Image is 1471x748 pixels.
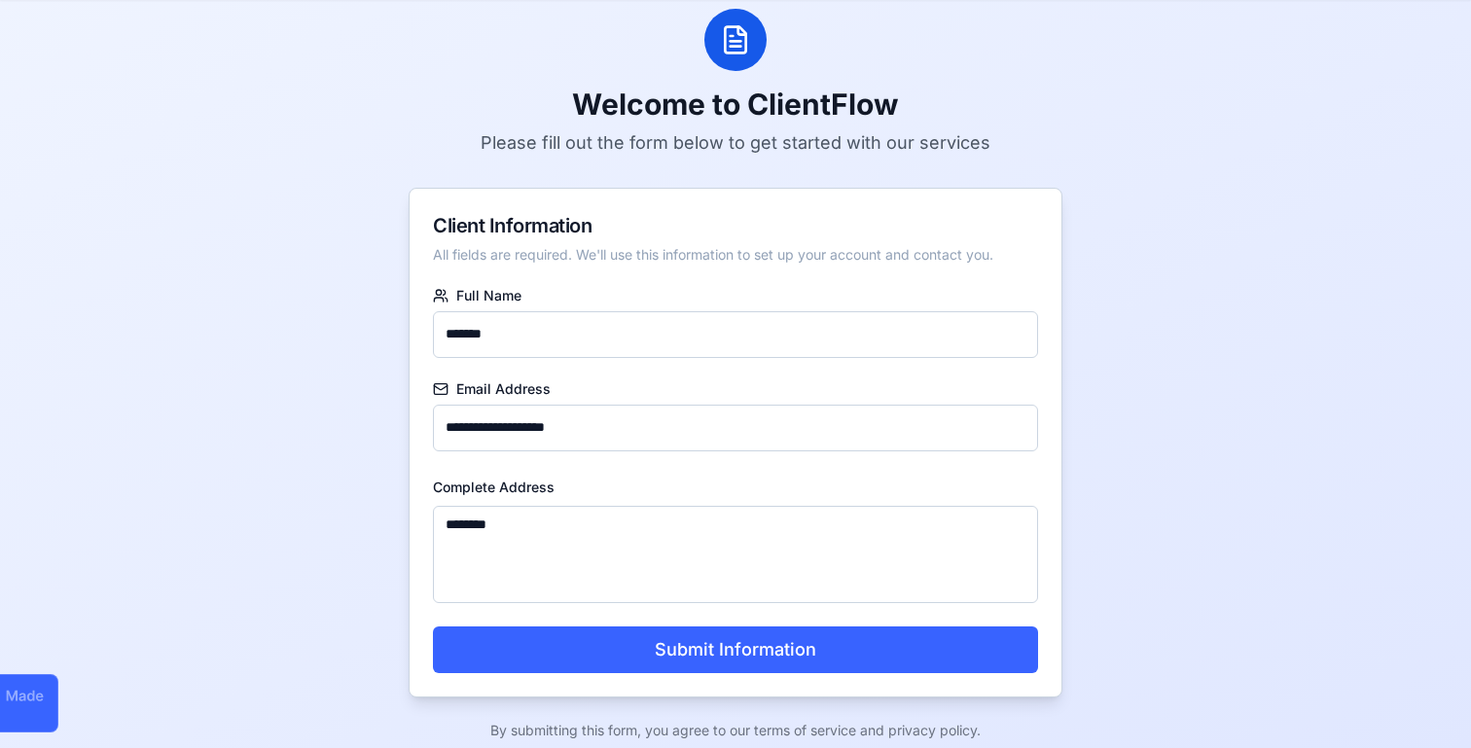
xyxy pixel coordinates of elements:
label: Full Name [433,288,1038,303]
label: Complete Address [433,479,555,495]
label: Email Address [433,381,1038,397]
p: By submitting this form, you agree to our terms of service and privacy policy. [409,721,1062,740]
div: All fields are required. We'll use this information to set up your account and contact you. [433,245,1038,265]
div: Client Information [433,212,1038,239]
p: Please fill out the form below to get started with our services [409,129,1062,157]
h1: Welcome to ClientFlow [409,87,1062,122]
button: Submit Information [433,626,1038,673]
